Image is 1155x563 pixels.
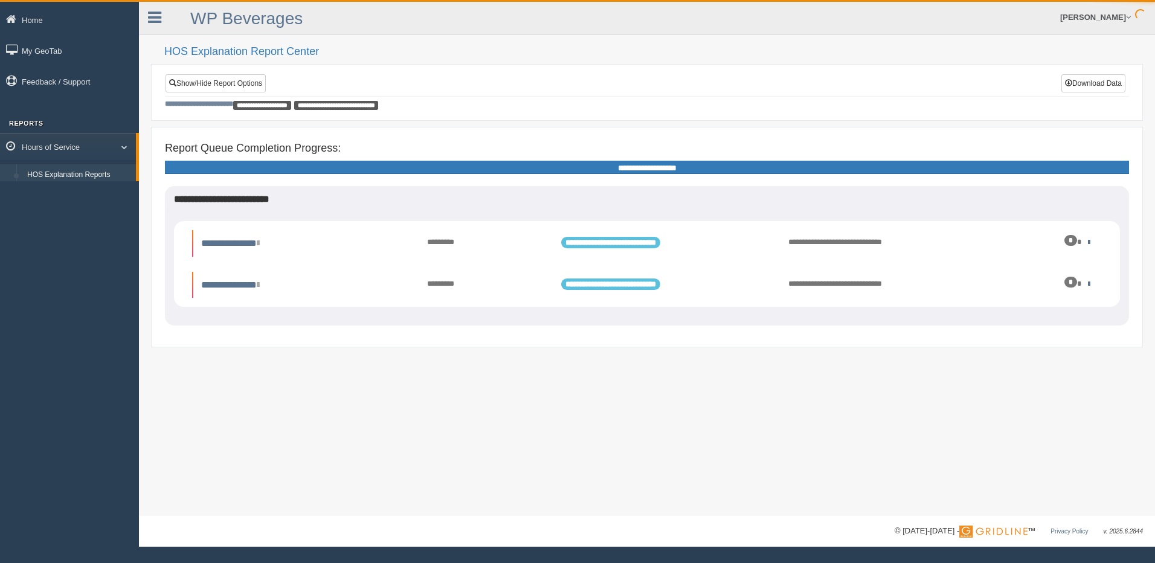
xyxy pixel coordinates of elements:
button: Download Data [1061,74,1125,92]
a: WP Beverages [190,9,303,28]
h2: HOS Explanation Report Center [164,46,1143,58]
a: HOS Explanation Reports [22,164,136,186]
li: Expand [192,272,1102,298]
span: v. 2025.6.2844 [1104,528,1143,535]
div: © [DATE]-[DATE] - ™ [895,525,1143,538]
a: Show/Hide Report Options [166,74,266,92]
li: Expand [192,230,1102,257]
img: Gridline [959,526,1028,538]
h4: Report Queue Completion Progress: [165,143,1129,155]
a: Privacy Policy [1050,528,1088,535]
